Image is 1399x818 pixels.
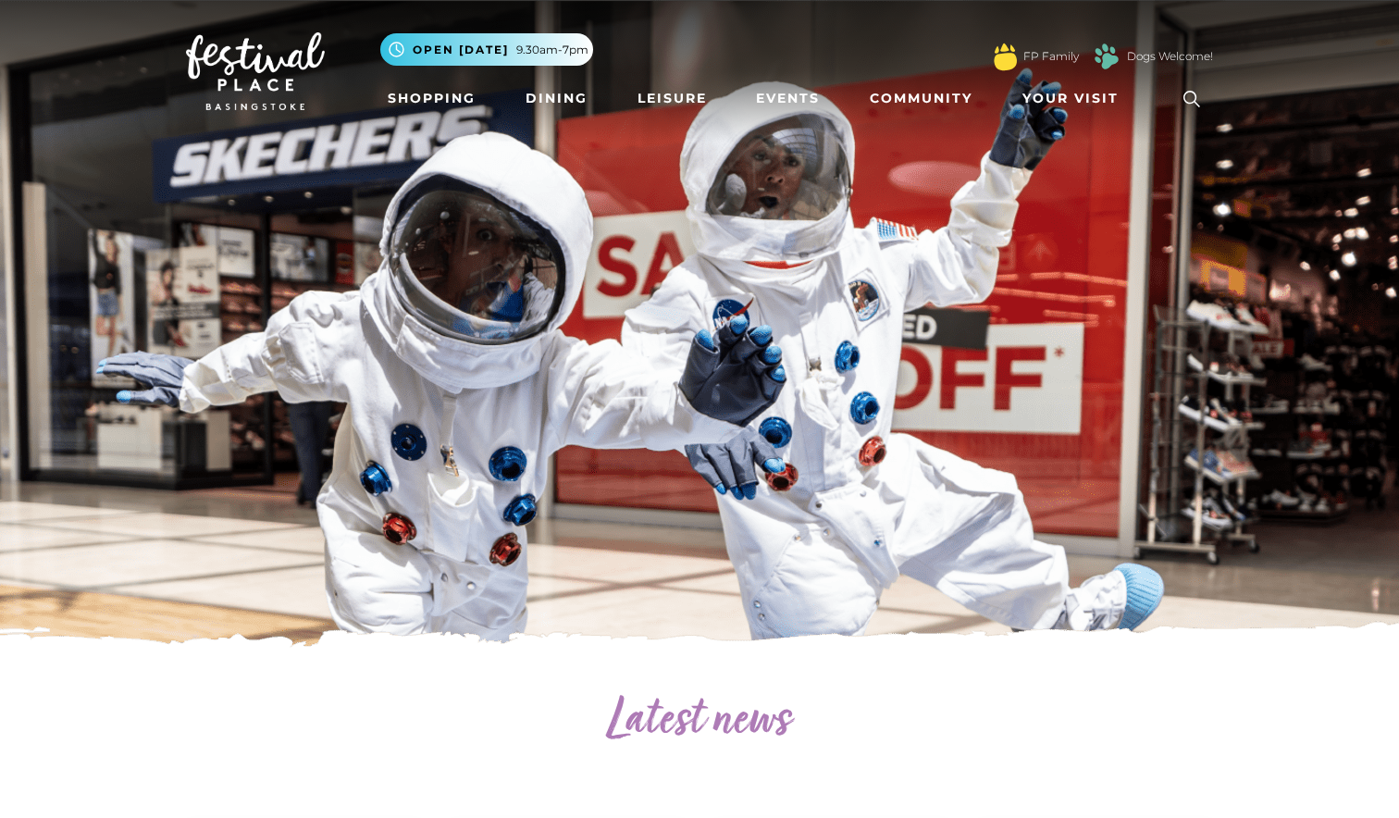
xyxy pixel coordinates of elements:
[413,42,509,58] span: Open [DATE]
[186,32,325,110] img: Festival Place Logo
[518,81,595,116] a: Dining
[1015,81,1135,116] a: Your Visit
[380,33,593,66] button: Open [DATE] 9.30am-7pm
[186,692,1213,751] h2: Latest news
[630,81,714,116] a: Leisure
[1023,48,1079,65] a: FP Family
[862,81,980,116] a: Community
[1127,48,1213,65] a: Dogs Welcome!
[516,42,588,58] span: 9.30am-7pm
[1022,89,1119,108] span: Your Visit
[749,81,827,116] a: Events
[380,81,483,116] a: Shopping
